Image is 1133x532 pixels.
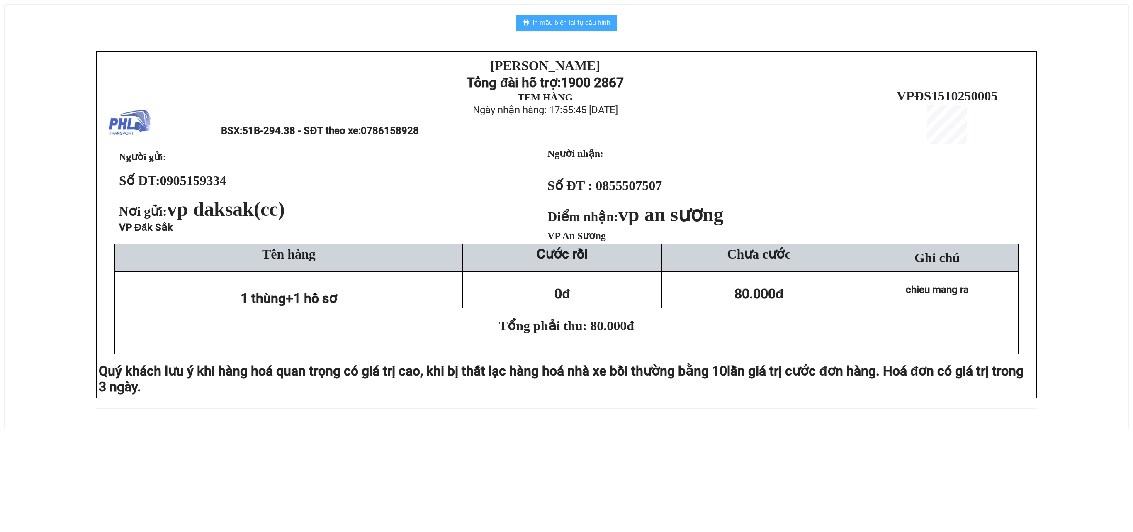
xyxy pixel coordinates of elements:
[518,92,573,102] strong: TEM HÀNG
[361,125,419,137] span: 0786158928
[897,88,998,103] span: VPĐS1510250005
[618,203,724,225] span: vp an sương
[119,151,166,162] span: Người gửi:
[119,173,226,188] strong: Số ĐT:
[914,250,960,265] span: Ghi chú
[167,198,285,220] span: vp daksak(cc)
[467,75,561,90] strong: Tổng đài hỗ trợ:
[523,19,529,27] span: printer
[119,222,173,233] span: VP Đăk Sắk
[537,246,588,262] strong: Cước rồi
[596,178,662,193] span: 0855507507
[499,318,634,333] span: Tổng phải thu: 80.000đ
[547,209,723,224] strong: Điểm nhận:
[221,125,418,137] span: BSX:
[532,17,610,28] span: In mẫu biên lai tự cấu hình
[109,102,151,144] img: logo
[99,363,727,379] span: Quý khách lưu ý khi hàng hoá quan trọng có giá trị cao, khi bị thất lạc hàng hoá nhà xe bồi thườn...
[516,15,617,31] button: printerIn mẫu biên lai tự cấu hình
[241,290,337,306] span: 1 thùng+1 hồ sơ
[727,246,790,261] span: Chưa cước
[119,204,288,219] span: Nơi gửi:
[160,173,226,188] span: 0905159334
[547,230,606,241] span: VP An Sương
[547,148,603,159] strong: Người nhận:
[473,104,618,116] span: Ngày nhận hàng: 17:55:45 [DATE]
[262,246,316,261] span: Tên hàng
[561,75,624,90] strong: 1900 2867
[490,58,600,73] strong: [PERSON_NAME]
[554,286,570,302] span: 0đ
[547,178,592,193] strong: Số ĐT :
[906,284,969,295] span: chieu mang ra
[242,125,418,137] span: 51B-294.38 - SĐT theo xe:
[734,286,784,302] span: 80.000đ
[99,363,1024,395] span: lần giá trị cước đơn hàng. Hoá đơn có giá trị trong 3 ngày.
